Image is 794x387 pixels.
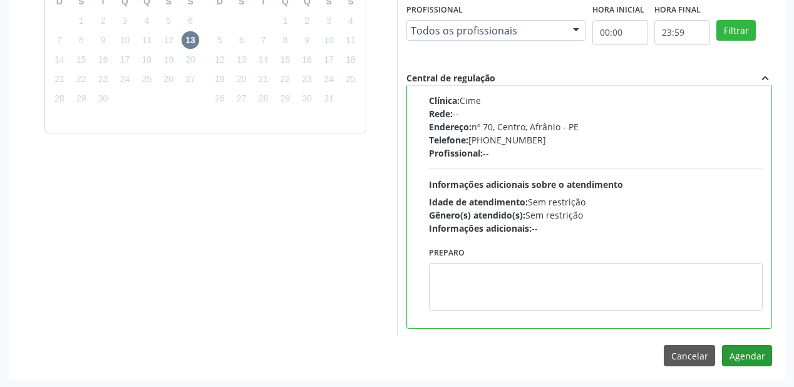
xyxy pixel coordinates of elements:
[138,71,155,88] span: quinta-feira, 25 de setembro de 2025
[298,71,316,88] span: quinta-feira, 23 de outubro de 2025
[429,94,763,107] div: Cime
[182,12,199,29] span: sábado, 6 de setembro de 2025
[429,108,453,120] span: Rede:
[429,95,460,106] span: Clínica:
[411,24,560,37] span: Todos os profissionais
[429,120,763,133] div: nº 70, Centro, Afrânio - PE
[182,31,199,49] span: sábado, 13 de setembro de 2025
[160,12,177,29] span: sexta-feira, 5 de setembro de 2025
[255,31,272,49] span: terça-feira, 7 de outubro de 2025
[95,71,112,88] span: terça-feira, 23 de setembro de 2025
[95,31,112,49] span: terça-feira, 9 de setembro de 2025
[116,12,133,29] span: quarta-feira, 3 de setembro de 2025
[320,12,338,29] span: sexta-feira, 3 de outubro de 2025
[276,71,294,88] span: quarta-feira, 22 de outubro de 2025
[138,12,155,29] span: quinta-feira, 4 de setembro de 2025
[211,71,229,88] span: domingo, 19 de outubro de 2025
[51,51,68,69] span: domingo, 14 de setembro de 2025
[429,134,468,146] span: Telefone:
[116,31,133,49] span: quarta-feira, 10 de setembro de 2025
[138,51,155,69] span: quinta-feira, 18 de setembro de 2025
[320,90,338,108] span: sexta-feira, 31 de outubro de 2025
[664,345,715,366] button: Cancelar
[211,31,229,49] span: domingo, 5 de outubro de 2025
[73,51,90,69] span: segunda-feira, 15 de setembro de 2025
[429,195,763,209] div: Sem restrição
[138,31,155,49] span: quinta-feira, 11 de setembro de 2025
[320,31,338,49] span: sexta-feira, 10 de outubro de 2025
[95,12,112,29] span: terça-feira, 2 de setembro de 2025
[51,31,68,49] span: domingo, 7 de setembro de 2025
[255,71,272,88] span: terça-feira, 21 de outubro de 2025
[95,90,112,108] span: terça-feira, 30 de setembro de 2025
[342,71,359,88] span: sábado, 25 de outubro de 2025
[211,51,229,69] span: domingo, 12 de outubro de 2025
[429,196,528,208] span: Idade de atendimento:
[116,71,133,88] span: quarta-feira, 24 de setembro de 2025
[654,20,710,45] input: Selecione o horário
[429,133,763,147] div: [PHONE_NUMBER]
[429,222,532,234] span: Informações adicionais:
[429,121,472,133] span: Endereço:
[592,20,648,45] input: Selecione o horário
[160,31,177,49] span: sexta-feira, 12 de setembro de 2025
[276,12,294,29] span: quarta-feira, 1 de outubro de 2025
[233,71,250,88] span: segunda-feira, 20 de outubro de 2025
[592,1,644,20] label: Hora inicial
[429,178,623,190] span: Informações adicionais sobre o atendimento
[116,51,133,69] span: quarta-feira, 17 de setembro de 2025
[298,12,316,29] span: quinta-feira, 2 de outubro de 2025
[298,31,316,49] span: quinta-feira, 9 de outubro de 2025
[406,71,495,85] div: Central de regulação
[758,71,772,85] i: expand_less
[160,51,177,69] span: sexta-feira, 19 de setembro de 2025
[429,244,465,263] label: Preparo
[406,1,463,20] label: Profissional
[51,71,68,88] span: domingo, 21 de setembro de 2025
[716,20,756,41] button: Filtrar
[182,71,199,88] span: sábado, 27 de setembro de 2025
[73,90,90,108] span: segunda-feira, 29 de setembro de 2025
[320,51,338,69] span: sexta-feira, 17 de outubro de 2025
[722,345,772,366] button: Agendar
[73,12,90,29] span: segunda-feira, 1 de setembro de 2025
[654,1,701,20] label: Hora final
[429,107,763,120] div: --
[233,51,250,69] span: segunda-feira, 13 de outubro de 2025
[51,90,68,108] span: domingo, 28 de setembro de 2025
[255,51,272,69] span: terça-feira, 14 de outubro de 2025
[276,31,294,49] span: quarta-feira, 8 de outubro de 2025
[211,90,229,108] span: domingo, 26 de outubro de 2025
[429,147,763,160] div: --
[95,51,112,69] span: terça-feira, 16 de setembro de 2025
[320,71,338,88] span: sexta-feira, 24 de outubro de 2025
[276,51,294,69] span: quarta-feira, 15 de outubro de 2025
[298,51,316,69] span: quinta-feira, 16 de outubro de 2025
[276,90,294,108] span: quarta-feira, 29 de outubro de 2025
[255,90,272,108] span: terça-feira, 28 de outubro de 2025
[429,147,483,159] span: Profissional:
[160,71,177,88] span: sexta-feira, 26 de setembro de 2025
[298,90,316,108] span: quinta-feira, 30 de outubro de 2025
[342,31,359,49] span: sábado, 11 de outubro de 2025
[182,51,199,69] span: sábado, 20 de setembro de 2025
[73,71,90,88] span: segunda-feira, 22 de setembro de 2025
[233,90,250,108] span: segunda-feira, 27 de outubro de 2025
[342,12,359,29] span: sábado, 4 de outubro de 2025
[342,51,359,69] span: sábado, 18 de outubro de 2025
[429,209,763,222] div: Sem restrição
[429,209,525,221] span: Gênero(s) atendido(s):
[233,31,250,49] span: segunda-feira, 6 de outubro de 2025
[429,222,763,235] div: --
[73,31,90,49] span: segunda-feira, 8 de setembro de 2025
